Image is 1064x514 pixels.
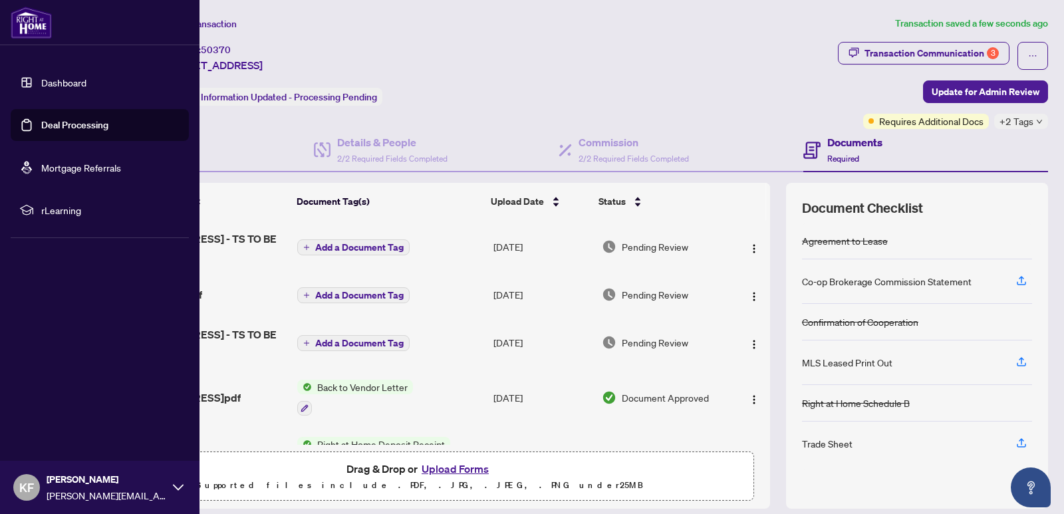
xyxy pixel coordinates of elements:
[312,437,450,451] span: Right at Home Deposit Receipt
[297,239,410,255] button: Add a Document Tag
[47,488,166,503] span: [PERSON_NAME][EMAIL_ADDRESS][DOMAIN_NAME]
[864,43,999,64] div: Transaction Communication
[297,334,410,352] button: Add a Document Tag
[602,390,616,405] img: Document Status
[337,154,448,164] span: 2/2 Required Fields Completed
[602,335,616,350] img: Document Status
[485,183,593,220] th: Upload Date
[999,114,1033,129] span: +2 Tags
[41,162,121,174] a: Mortgage Referrals
[297,287,410,303] button: Add a Document Tag
[41,203,180,217] span: rLearning
[488,369,597,426] td: [DATE]
[491,194,544,209] span: Upload Date
[201,91,377,103] span: Information Updated - Processing Pending
[488,273,597,316] td: [DATE]
[1011,467,1051,507] button: Open asap
[579,154,689,164] span: 2/2 Required Fields Completed
[315,291,404,300] span: Add a Document Tag
[602,287,616,302] img: Document Status
[41,119,108,131] a: Deal Processing
[802,396,910,410] div: Right at Home Schedule B
[749,243,759,254] img: Logo
[743,332,765,353] button: Logo
[932,81,1039,102] span: Update for Admin Review
[488,220,597,273] td: [DATE]
[895,16,1048,31] article: Transaction saved a few seconds ago
[802,233,888,248] div: Agreement to Lease
[201,44,231,56] span: 50370
[166,18,237,30] span: View Transaction
[122,326,287,358] span: [STREET_ADDRESS] - TS TO BE REVIEWED.pdf
[827,134,882,150] h4: Documents
[116,183,291,220] th: (11) File Name
[47,472,166,487] span: [PERSON_NAME]
[827,154,859,164] span: Required
[879,114,984,128] span: Requires Additional Docs
[622,390,709,405] span: Document Approved
[1028,51,1037,61] span: ellipsis
[297,380,312,394] img: Status Icon
[303,244,310,251] span: plus
[802,436,853,451] div: Trade Sheet
[602,239,616,254] img: Document Status
[41,76,86,88] a: Dashboard
[802,355,892,370] div: MLS Leased Print Out
[11,7,52,39] img: logo
[19,478,34,497] span: KF
[749,394,759,405] img: Logo
[802,274,972,289] div: Co-op Brokerage Commission Statement
[165,57,263,73] span: [STREET_ADDRESS]
[802,199,923,217] span: Document Checklist
[291,183,486,220] th: Document Tag(s)
[346,460,493,477] span: Drag & Drop or
[165,88,382,106] div: Status:
[743,236,765,257] button: Logo
[303,292,310,299] span: plus
[579,134,689,150] h4: Commission
[749,291,759,302] img: Logo
[297,380,413,416] button: Status IconBack to Vendor Letter
[838,42,1009,64] button: Transaction Communication3
[418,460,493,477] button: Upload Forms
[297,437,312,451] img: Status Icon
[297,437,450,473] button: Status IconRight at Home Deposit Receipt
[122,231,287,263] span: [STREET_ADDRESS] - TS TO BE REVIEWED.pdf
[743,284,765,305] button: Logo
[622,239,688,254] span: Pending Review
[749,339,759,350] img: Logo
[297,335,410,351] button: Add a Document Tag
[94,477,745,493] p: Supported files include .PDF, .JPG, .JPEG, .PNG under 25 MB
[593,183,728,220] th: Status
[743,387,765,408] button: Logo
[488,316,597,369] td: [DATE]
[622,335,688,350] span: Pending Review
[802,315,918,329] div: Confirmation of Cooperation
[86,452,753,501] span: Drag & Drop orUpload FormsSupported files include .PDF, .JPG, .JPEG, .PNG under25MB
[315,243,404,252] span: Add a Document Tag
[337,134,448,150] h4: Details & People
[987,47,999,59] div: 3
[598,194,626,209] span: Status
[488,426,597,483] td: [DATE]
[1036,118,1043,125] span: down
[622,287,688,302] span: Pending Review
[315,338,404,348] span: Add a Document Tag
[297,287,410,304] button: Add a Document Tag
[297,239,410,256] button: Add a Document Tag
[312,380,413,394] span: Back to Vendor Letter
[923,80,1048,103] button: Update for Admin Review
[303,340,310,346] span: plus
